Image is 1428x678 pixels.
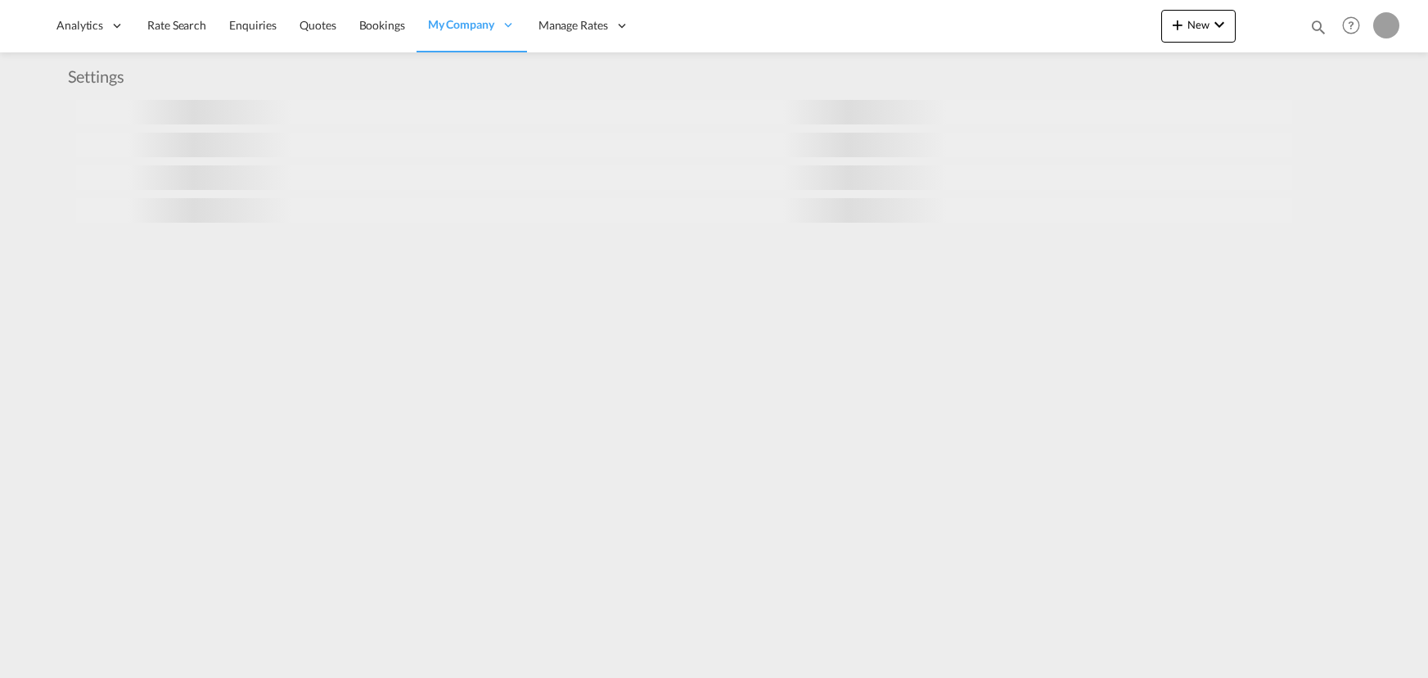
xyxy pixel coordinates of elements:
span: Rate Search [147,18,206,32]
md-icon: icon-chevron-down [1210,15,1229,34]
md-icon: icon-plus 400-fg [1168,15,1187,34]
button: icon-plus 400-fgNewicon-chevron-down [1161,10,1236,43]
span: Analytics [56,17,103,34]
span: New [1168,18,1229,31]
span: Manage Rates [538,17,608,34]
span: Enquiries [229,18,277,32]
span: Help [1337,11,1365,39]
span: Bookings [359,18,405,32]
span: My Company [428,16,494,33]
div: icon-magnify [1309,18,1327,43]
md-icon: icon-magnify [1309,18,1327,36]
span: Quotes [300,18,336,32]
div: Settings [68,65,133,88]
div: Help [1337,11,1373,41]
